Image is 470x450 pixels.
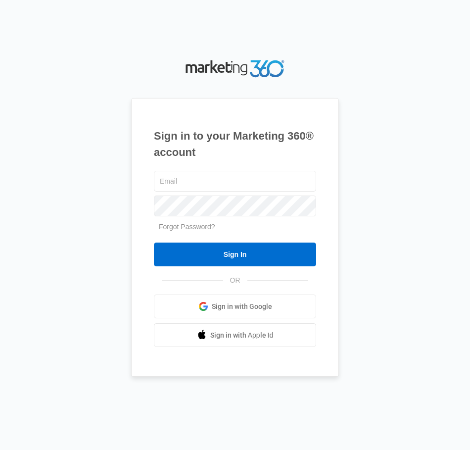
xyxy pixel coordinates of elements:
[212,301,272,312] span: Sign in with Google
[154,323,316,347] a: Sign in with Apple Id
[154,128,316,160] h1: Sign in to your Marketing 360® account
[159,223,215,231] a: Forgot Password?
[210,330,274,341] span: Sign in with Apple Id
[154,295,316,318] a: Sign in with Google
[154,171,316,192] input: Email
[154,243,316,266] input: Sign In
[223,275,247,286] span: OR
